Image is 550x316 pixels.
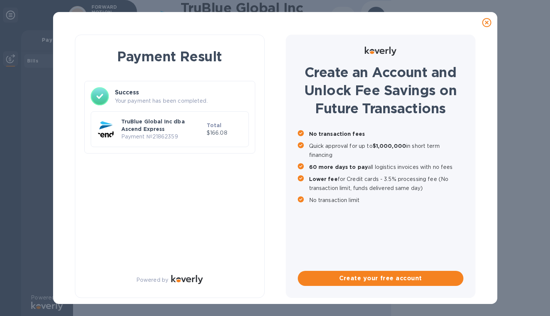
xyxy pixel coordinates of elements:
[298,63,463,117] h1: Create an Account and Unlock Fee Savings on Future Transactions
[115,97,249,105] p: Your payment has been completed.
[171,275,203,284] img: Logo
[121,118,204,133] p: TruBlue Global Inc dba Ascend Express
[207,129,242,137] p: $166.08
[298,271,463,286] button: Create your free account
[309,196,463,205] p: No transaction limit
[87,47,252,66] h1: Payment Result
[365,47,396,56] img: Logo
[121,133,204,141] p: Payment № 21862359
[309,131,365,137] b: No transaction fees
[304,274,457,283] span: Create your free account
[115,88,249,97] h3: Success
[309,164,368,170] b: 60 more days to pay
[309,176,338,182] b: Lower fee
[309,141,463,160] p: Quick approval for up to in short term financing
[309,163,463,172] p: all logistics invoices with no fees
[207,122,222,128] b: Total
[309,175,463,193] p: for Credit cards - 3.5% processing fee (No transaction limit, funds delivered same day)
[136,276,168,284] p: Powered by
[373,143,406,149] b: $1,000,000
